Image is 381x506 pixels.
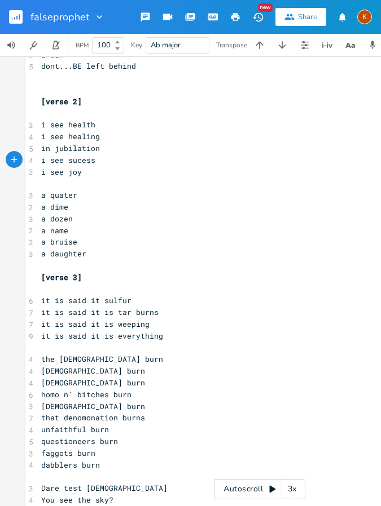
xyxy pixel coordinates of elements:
div: 3x [282,479,303,499]
span: [verse 2] [41,96,82,106]
span: You see the sky? [41,495,113,505]
span: [DEMOGRAPHIC_DATA] burn [41,366,145,376]
span: it is said it sulfur [41,295,132,305]
span: a quater [41,190,77,200]
span: i see healing [41,131,100,141]
span: it is said it is weeping [41,319,150,329]
div: Key [131,42,142,48]
span: questioneers burn [41,436,118,446]
button: New [247,7,269,27]
span: that denomonation burns [41,412,145,423]
span: it is said it is tar burns [41,307,159,317]
span: i can [41,50,64,60]
span: in jubilation [41,143,100,153]
button: Share [275,8,326,26]
span: a name [41,225,68,236]
span: Ab major [151,40,181,50]
span: falseprophet [30,12,89,22]
span: faggots burn [41,448,95,458]
span: i see joy [41,167,82,177]
div: Kat [357,10,372,24]
span: homo n' bitches burn [41,389,132,400]
button: K [357,4,372,30]
div: Share [298,12,317,22]
span: i see sucess [41,155,95,165]
span: dabblers burn [41,460,100,470]
span: Dare test [DEMOGRAPHIC_DATA] [41,483,168,493]
div: Autoscroll [214,479,305,499]
div: Transpose [216,42,247,48]
span: a dozen [41,214,73,224]
span: unfaithful burn [41,424,109,434]
span: [DEMOGRAPHIC_DATA] burn [41,378,145,388]
span: a daughter [41,248,86,259]
span: i see health [41,119,95,130]
span: the [DEMOGRAPHIC_DATA] burn [41,354,163,364]
div: New [258,3,273,12]
span: a dime [41,202,68,212]
span: it is said it is everything [41,331,163,341]
span: [DEMOGRAPHIC_DATA] burn [41,401,145,411]
span: dont...BE left behind [41,61,136,71]
span: [verse 3] [41,272,82,282]
div: BPM [76,42,89,48]
span: a bruise [41,237,77,247]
